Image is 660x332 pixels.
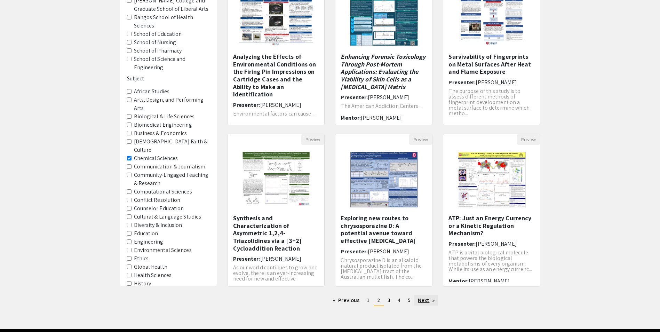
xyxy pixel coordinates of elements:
[329,295,363,306] a: Previous page
[448,240,535,247] h6: Presenter:
[448,277,469,285] span: Mentor:
[377,297,380,304] span: 2
[260,101,301,109] span: [PERSON_NAME]
[361,114,402,121] span: [PERSON_NAME]
[134,263,167,271] label: Global Health
[134,38,176,47] label: School of Nursing
[233,111,319,117] p: Environmental factors can cause ...
[134,87,170,96] label: African Studies
[341,94,427,101] h6: Presenter:
[134,229,158,238] label: Education
[228,295,541,306] ul: Pagination
[341,53,426,90] em: Enhancing Forensic Toxicology Through Post-Mortem Applications: Evaluating the Viability of Skin ...
[134,154,178,163] label: Chemical Sciences
[301,134,324,145] button: Preview
[368,248,409,255] span: [PERSON_NAME]
[260,255,301,262] span: [PERSON_NAME]
[517,134,540,145] button: Preview
[127,75,210,82] h6: Subject
[408,297,411,304] span: 5
[134,55,210,72] label: School of Science and Engineering
[476,79,517,86] span: [PERSON_NAME]
[233,102,319,108] h6: Presenter:
[343,145,425,214] img: <p>Exploring new routes to chrysosporazine D: A potential avenue toward effective chemotherapy&nb...
[134,30,182,38] label: School of Education
[388,297,390,304] span: 3
[398,297,400,304] span: 4
[233,255,319,262] h6: Presenter:
[235,145,317,214] img: <p><strong>Synthesis and Characterization of Asymmetric 1,2,4-Triazolidines via a [3+2] Cycloaddi...
[134,279,151,288] label: History
[341,248,427,255] h6: Presenter:
[134,121,192,129] label: Biomedical Engineering
[5,301,30,327] iframe: Chat
[134,129,187,137] label: Business & Economics
[233,214,319,252] h5: Synthesis and Characterization of Asymmetric 1,2,4-Triazolidines via a [3+2] Cycloaddition Reaction
[448,250,535,272] p: ATP is a vital biological molecule that powers the biological metabolisms of every organism. Whil...
[134,96,210,112] label: Arts, Design, and Performing Arts
[414,295,438,306] a: Next page
[335,134,432,287] div: Open Presentation <p>Exploring new routes to chrysosporazine D: A potential avenue toward effecti...
[134,221,182,229] label: Diversity & Inclusion
[134,137,210,154] label: [DEMOGRAPHIC_DATA] Faith & Culture
[134,204,184,213] label: Counselor Education
[134,246,192,254] label: Environmental Sciences
[228,134,325,287] div: Open Presentation <p><strong>Synthesis and Characterization of Asymmetric 1,2,4-Triazolidines via...
[341,103,427,109] p: The American Addiction Centers ...
[341,214,427,244] h5: Exploring new routes to chrysosporazine D: A potential avenue toward effective [MEDICAL_DATA]
[409,134,432,145] button: Preview
[134,188,192,196] label: Computational Sciences
[448,79,535,86] h6: Presenter:
[134,238,164,246] label: Engineering
[233,265,319,287] p: As our world continues to grow and evolve, there is an ever-increasing need for new and effective...
[476,240,517,247] span: [PERSON_NAME]
[448,53,535,76] h5: Survivability of Fingerprints on Metal Surfaces After Heat and Flame Exposure
[448,88,535,116] p: The purpose of this study is to assess different methods of fingerprint development on a metal su...
[368,94,409,101] span: [PERSON_NAME]
[134,196,181,204] label: Conflict Resolution
[341,114,361,121] span: Mentor:
[134,112,195,121] label: Biological & Life Sciences
[134,271,172,279] label: Health Sciences
[443,134,540,287] div: Open Presentation <p>ATP: Just an Energy Currency or a Kinetic Regulation Mechanism?</p>
[134,254,149,263] label: Ethics
[134,13,210,30] label: Rangos School of Health Sciences
[469,277,510,285] span: [PERSON_NAME]
[451,145,533,214] img: <p>ATP: Just an Energy Currency or a Kinetic Regulation Mechanism?</p>
[134,163,206,171] label: Communication & Journalism
[367,297,369,304] span: 1
[134,47,182,55] label: School of Pharmacy
[134,171,210,188] label: Community-Engaged Teaching & Research
[233,53,319,98] h5: Analyzing the Effects of Environmental Conditions on the Firing Pin Impressions on Cartridge Case...
[448,214,535,237] h5: ATP: Just an Energy Currency or a Kinetic Regulation Mechanism?
[134,213,201,221] label: Cultural & Language Studies
[341,258,427,280] p: Chrysosporazine D is an alkaloid natural product isolated from the [MEDICAL_DATA] tract of the Au...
